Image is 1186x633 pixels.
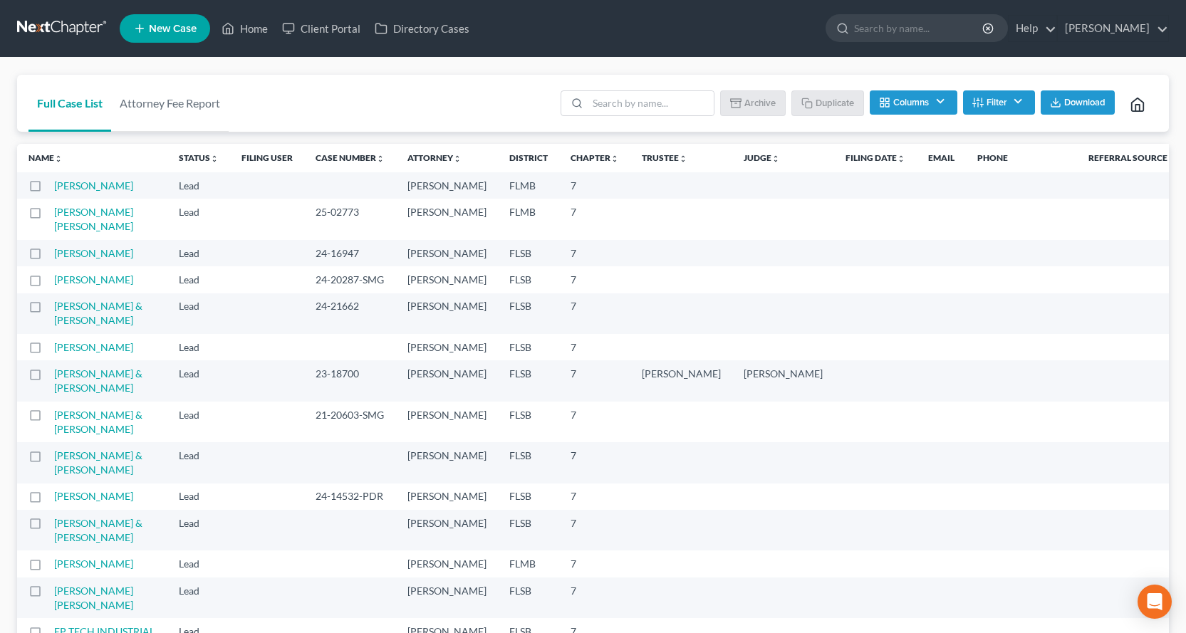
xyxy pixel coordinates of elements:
[54,273,133,286] a: [PERSON_NAME]
[54,558,133,570] a: [PERSON_NAME]
[498,144,559,172] th: District
[214,16,275,41] a: Home
[149,23,197,34] span: New Case
[1167,155,1176,163] i: unfold_more
[304,266,396,293] td: 24-20287-SMG
[167,442,230,483] td: Lead
[396,172,498,199] td: [PERSON_NAME]
[498,240,559,266] td: FLSB
[54,155,63,163] i: unfold_more
[498,334,559,360] td: FLSB
[167,483,230,510] td: Lead
[559,172,630,199] td: 7
[167,334,230,360] td: Lead
[396,483,498,510] td: [PERSON_NAME]
[559,199,630,239] td: 7
[917,144,966,172] th: Email
[870,90,957,115] button: Columns
[111,75,229,132] a: Attorney Fee Report
[630,360,732,401] td: [PERSON_NAME]
[1009,16,1056,41] a: Help
[1058,16,1168,41] a: [PERSON_NAME]
[396,442,498,483] td: [PERSON_NAME]
[498,510,559,550] td: FLSB
[167,577,230,618] td: Lead
[1064,97,1106,108] span: Download
[846,152,905,163] a: Filing Dateunfold_more
[559,550,630,577] td: 7
[54,409,142,435] a: [PERSON_NAME] & [PERSON_NAME]
[559,510,630,550] td: 7
[396,510,498,550] td: [PERSON_NAME]
[304,199,396,239] td: 25-02773
[559,240,630,266] td: 7
[275,16,368,41] a: Client Portal
[167,293,230,334] td: Lead
[167,510,230,550] td: Lead
[559,442,630,483] td: 7
[54,517,142,543] a: [PERSON_NAME] & [PERSON_NAME]
[498,577,559,618] td: FLSB
[771,155,780,163] i: unfold_more
[167,550,230,577] td: Lead
[28,75,111,132] a: Full Case List
[1138,585,1172,619] div: Open Intercom Messenger
[396,293,498,334] td: [PERSON_NAME]
[54,367,142,394] a: [PERSON_NAME] & [PERSON_NAME]
[559,402,630,442] td: 7
[179,152,219,163] a: Statusunfold_more
[396,240,498,266] td: [PERSON_NAME]
[210,155,219,163] i: unfold_more
[316,152,385,163] a: Case Numberunfold_more
[498,199,559,239] td: FLMB
[304,483,396,510] td: 24-14532-PDR
[498,442,559,483] td: FLSB
[559,360,630,401] td: 7
[897,155,905,163] i: unfold_more
[396,402,498,442] td: [PERSON_NAME]
[230,144,304,172] th: Filing User
[396,577,498,618] td: [PERSON_NAME]
[498,483,559,510] td: FLSB
[966,144,1077,172] th: Phone
[559,483,630,510] td: 7
[854,15,984,41] input: Search by name...
[1041,90,1115,115] button: Download
[588,91,714,115] input: Search by name...
[54,490,133,502] a: [PERSON_NAME]
[304,240,396,266] td: 24-16947
[559,266,630,293] td: 7
[54,206,133,232] a: [PERSON_NAME] [PERSON_NAME]
[498,172,559,199] td: FLMB
[304,293,396,334] td: 24-21662
[54,585,133,611] a: [PERSON_NAME] [PERSON_NAME]
[407,152,462,163] a: Attorneyunfold_more
[498,402,559,442] td: FLSB
[396,266,498,293] td: [PERSON_NAME]
[559,293,630,334] td: 7
[167,199,230,239] td: Lead
[167,240,230,266] td: Lead
[167,172,230,199] td: Lead
[396,334,498,360] td: [PERSON_NAME]
[167,360,230,401] td: Lead
[54,341,133,353] a: [PERSON_NAME]
[1088,152,1176,163] a: Referral Sourceunfold_more
[396,199,498,239] td: [PERSON_NAME]
[28,152,63,163] a: Nameunfold_more
[559,577,630,618] td: 7
[571,152,619,163] a: Chapterunfold_more
[304,360,396,401] td: 23-18700
[498,293,559,334] td: FLSB
[642,152,687,163] a: Trusteeunfold_more
[54,449,142,476] a: [PERSON_NAME] & [PERSON_NAME]
[498,266,559,293] td: FLSB
[396,550,498,577] td: [PERSON_NAME]
[610,155,619,163] i: unfold_more
[679,155,687,163] i: unfold_more
[368,16,477,41] a: Directory Cases
[167,266,230,293] td: Lead
[732,360,834,401] td: [PERSON_NAME]
[498,550,559,577] td: FLMB
[54,300,142,326] a: [PERSON_NAME] & [PERSON_NAME]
